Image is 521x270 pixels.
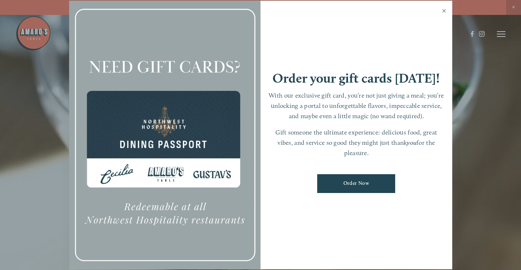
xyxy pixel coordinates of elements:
[437,2,451,22] a: Close
[273,72,440,85] h1: Order your gift cards [DATE]!
[407,139,416,146] em: you
[268,127,445,158] p: Gift someone the ultimate experience: delicious food, great vibes, and service so good they might...
[317,174,395,193] a: Order Now
[268,90,445,121] p: With our exclusive gift card, you’re not just giving a meal; you’re unlocking a portal to unforge...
